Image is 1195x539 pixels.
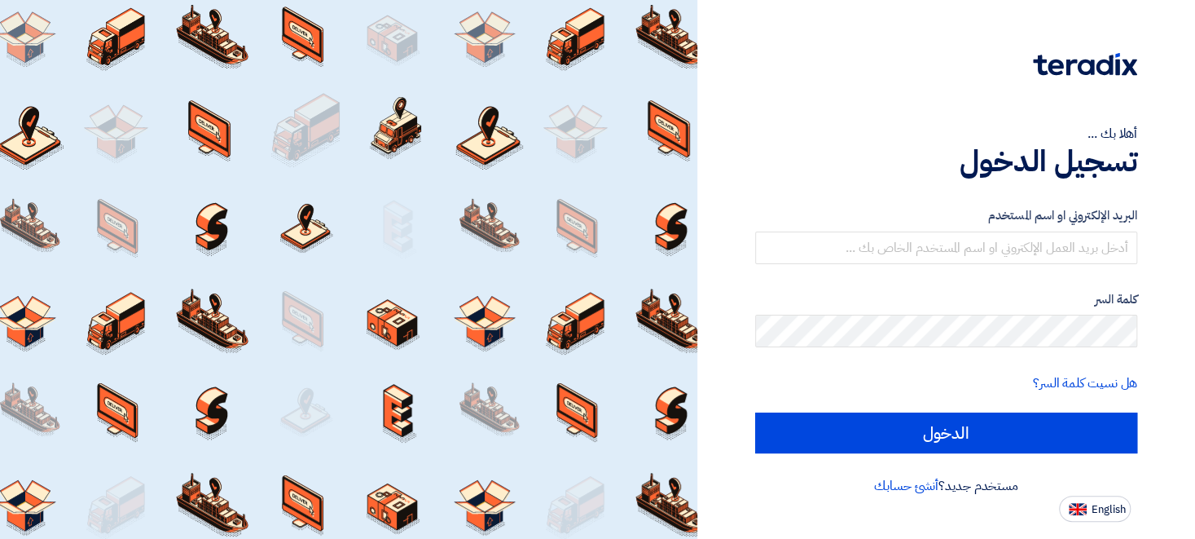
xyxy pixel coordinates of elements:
[755,290,1137,309] label: كلمة السر
[1059,496,1131,522] button: English
[755,413,1137,453] input: الدخول
[755,206,1137,225] label: البريد الإلكتروني او اسم المستخدم
[755,232,1137,264] input: أدخل بريد العمل الإلكتروني او اسم المستخدم الخاص بك ...
[1069,503,1087,515] img: en-US.png
[874,476,938,496] a: أنشئ حسابك
[1092,504,1126,515] span: English
[1033,373,1137,393] a: هل نسيت كلمة السر؟
[1033,53,1137,76] img: Teradix logo
[755,124,1137,144] div: أهلا بك ...
[755,476,1137,496] div: مستخدم جديد؟
[755,144,1137,179] h1: تسجيل الدخول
